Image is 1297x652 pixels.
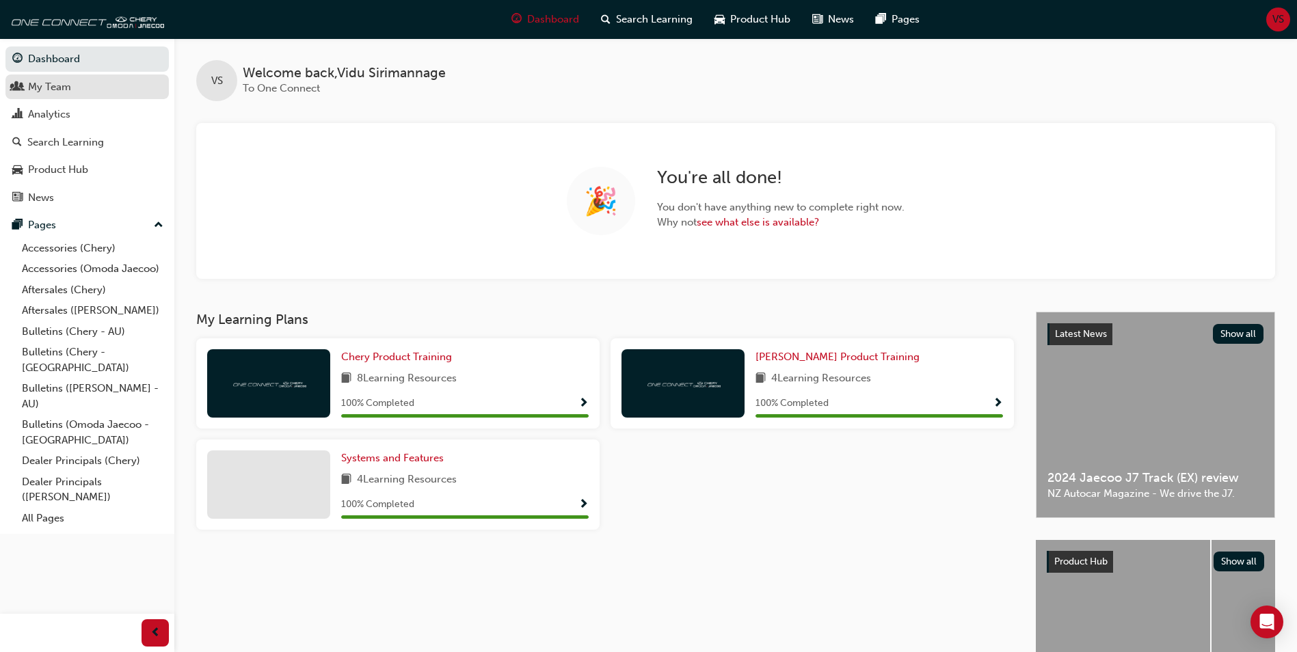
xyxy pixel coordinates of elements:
[150,625,161,642] span: prev-icon
[590,5,704,33] a: search-iconSearch Learning
[756,396,829,411] span: 100 % Completed
[16,378,169,414] a: Bulletins ([PERSON_NAME] - AU)
[16,472,169,508] a: Dealer Principals ([PERSON_NAME])
[243,66,446,81] span: Welcome back , Vidu Sirimannage
[5,44,169,213] button: DashboardMy TeamAnalyticsSearch LearningProduct HubNews
[892,12,920,27] span: Pages
[16,300,169,321] a: Aftersales ([PERSON_NAME])
[584,193,618,209] span: 🎉
[828,12,854,27] span: News
[12,53,23,66] span: guage-icon
[993,395,1003,412] button: Show Progress
[527,12,579,27] span: Dashboard
[12,192,23,204] span: news-icon
[771,370,871,388] span: 4 Learning Resources
[211,73,223,89] span: VS
[16,414,169,450] a: Bulletins (Omoda Jaecoo - [GEOGRAPHIC_DATA])
[16,508,169,529] a: All Pages
[616,12,693,27] span: Search Learning
[756,349,925,365] a: [PERSON_NAME] Product Training
[756,370,766,388] span: book-icon
[5,130,169,155] a: Search Learning
[5,46,169,72] a: Dashboard
[645,377,721,390] img: oneconnect
[1266,8,1290,31] button: VS
[1213,324,1264,344] button: Show all
[28,107,70,122] div: Analytics
[1272,12,1284,27] span: VS
[697,216,819,228] a: see what else is available?
[657,200,905,215] span: You don ' t have anything new to complete right now.
[16,342,169,378] a: Bulletins (Chery - [GEOGRAPHIC_DATA])
[704,5,801,33] a: car-iconProduct Hub
[1047,323,1263,345] a: Latest NewsShow all
[341,349,457,365] a: Chery Product Training
[1047,470,1263,486] span: 2024 Jaecoo J7 Track (EX) review
[1054,556,1108,567] span: Product Hub
[657,167,905,189] h2: You ' re all done!
[5,102,169,127] a: Analytics
[231,377,306,390] img: oneconnect
[196,312,1014,327] h3: My Learning Plans
[357,472,457,489] span: 4 Learning Resources
[714,11,725,28] span: car-icon
[16,280,169,301] a: Aftersales (Chery)
[357,370,457,388] span: 8 Learning Resources
[801,5,865,33] a: news-iconNews
[5,185,169,210] a: News
[12,137,22,149] span: search-icon
[5,213,169,238] button: Pages
[341,396,414,411] span: 100 % Completed
[28,190,54,206] div: News
[1047,486,1263,502] span: NZ Autocar Magazine - We drive the J7.
[12,109,23,121] span: chart-icon
[28,79,71,95] div: My Team
[5,157,169,182] a: Product Hub
[1214,552,1265,571] button: Show all
[154,217,163,234] span: up-icon
[1055,328,1107,340] span: Latest News
[578,395,589,412] button: Show Progress
[1251,606,1283,638] div: Open Intercom Messenger
[341,450,449,466] a: Systems and Features
[341,370,351,388] span: book-icon
[730,12,790,27] span: Product Hub
[341,351,452,363] span: Chery Product Training
[500,5,590,33] a: guage-iconDashboard
[993,398,1003,410] span: Show Progress
[601,11,611,28] span: search-icon
[12,81,23,94] span: people-icon
[16,238,169,259] a: Accessories (Chery)
[578,398,589,410] span: Show Progress
[5,74,169,100] a: My Team
[341,452,444,464] span: Systems and Features
[812,11,823,28] span: news-icon
[27,135,104,150] div: Search Learning
[16,321,169,342] a: Bulletins (Chery - AU)
[578,496,589,513] button: Show Progress
[1036,312,1275,518] a: Latest NewsShow all2024 Jaecoo J7 Track (EX) reviewNZ Autocar Magazine - We drive the J7.
[876,11,886,28] span: pages-icon
[12,219,23,232] span: pages-icon
[1047,551,1264,573] a: Product HubShow all
[16,450,169,472] a: Dealer Principals (Chery)
[657,215,905,230] span: Why not
[7,5,164,33] img: oneconnect
[28,162,88,178] div: Product Hub
[511,11,522,28] span: guage-icon
[341,472,351,489] span: book-icon
[12,164,23,176] span: car-icon
[865,5,931,33] a: pages-iconPages
[243,82,320,94] span: To One Connect
[28,217,56,233] div: Pages
[341,497,414,513] span: 100 % Completed
[756,351,920,363] span: [PERSON_NAME] Product Training
[16,258,169,280] a: Accessories (Omoda Jaecoo)
[578,499,589,511] span: Show Progress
